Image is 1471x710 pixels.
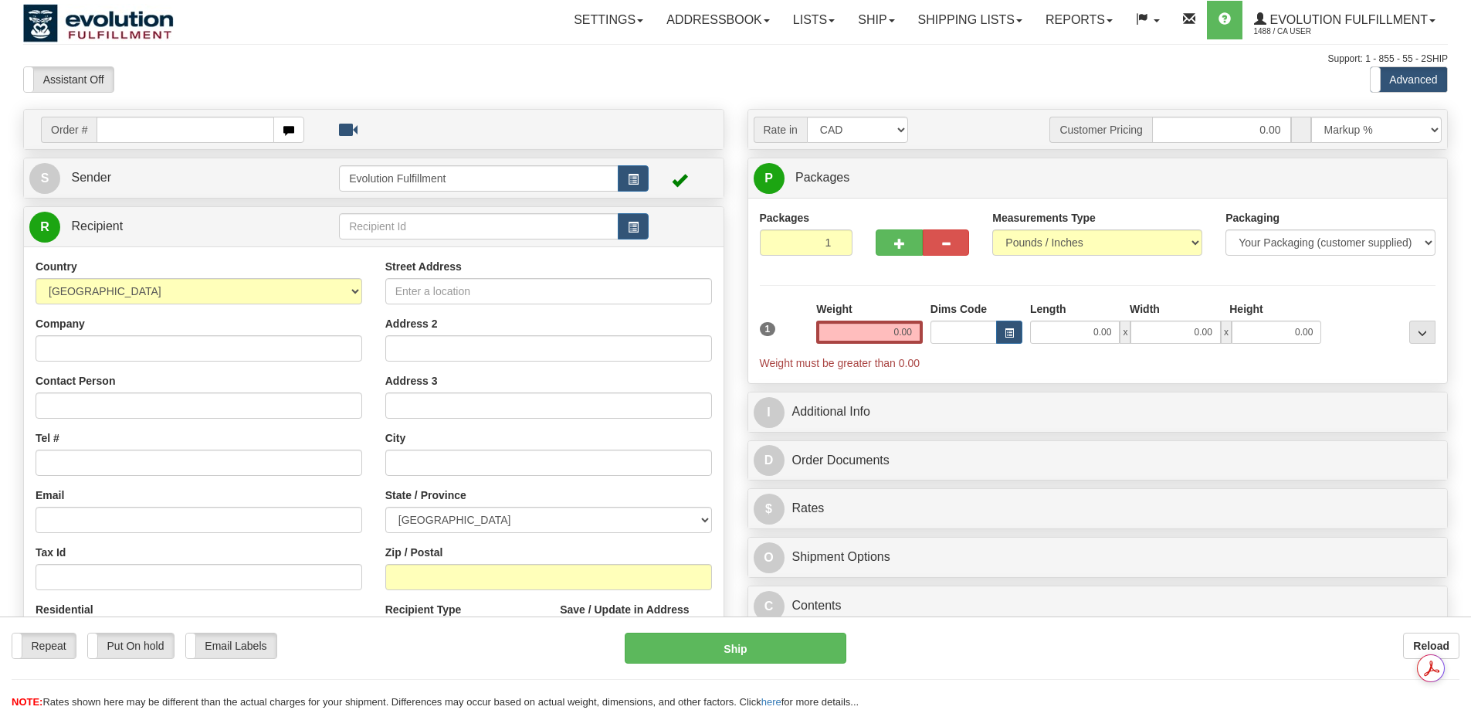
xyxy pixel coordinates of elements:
div: ... [1409,321,1435,344]
label: Email Labels [186,634,276,658]
label: Length [1030,301,1066,317]
label: Width [1130,301,1160,317]
span: Sender [71,171,111,184]
span: R [29,212,60,243]
a: Settings [562,1,655,39]
span: Evolution Fulfillment [1266,13,1428,26]
a: Lists [781,1,846,39]
input: Sender Id [339,165,619,192]
label: Packaging [1225,210,1279,226]
span: Rate in [754,117,807,143]
a: Shipping lists [907,1,1034,39]
label: Country [36,259,77,274]
span: S [29,163,60,194]
label: Residential [36,602,93,617]
label: Email [36,487,64,503]
iframe: chat widget [1435,276,1469,433]
img: logo1488.jpg [23,4,174,42]
span: x [1221,321,1232,344]
a: S Sender [29,162,339,194]
label: Dims Code [930,301,987,317]
a: Addressbook [655,1,781,39]
label: Recipient Type [385,602,462,617]
a: here [761,696,781,708]
a: IAdditional Info [754,396,1442,428]
span: Packages [795,171,849,184]
label: Put On hold [88,634,174,658]
label: City [385,430,405,446]
div: Support: 1 - 855 - 55 - 2SHIP [23,53,1448,66]
label: Tax Id [36,545,66,560]
label: Zip / Postal [385,545,443,560]
span: D [754,445,785,476]
a: R Recipient [29,211,305,243]
span: Weight must be greater than 0.00 [760,357,920,369]
span: P [754,163,785,194]
label: Height [1229,301,1263,317]
span: $ [754,494,785,525]
span: NOTE: [12,696,42,708]
input: Enter a location [385,278,712,304]
a: Ship [846,1,906,39]
label: Tel # [36,430,59,446]
label: Street Address [385,259,462,274]
input: Recipient Id [339,213,619,239]
label: Measurements Type [992,210,1096,226]
a: P Packages [754,162,1442,194]
span: Recipient [71,219,123,233]
label: Save / Update in Address Book [560,602,711,633]
a: OShipment Options [754,542,1442,573]
label: Advanced [1371,67,1447,92]
label: Address 2 [385,316,438,331]
span: C [754,591,785,622]
span: Customer Pricing [1049,117,1151,143]
span: O [754,542,785,573]
label: State / Province [385,487,466,503]
b: Reload [1413,640,1449,652]
a: DOrder Documents [754,445,1442,477]
a: $Rates [754,493,1442,525]
button: Ship [625,633,846,664]
button: Reload [1403,633,1459,659]
span: 1 [760,322,776,336]
span: I [754,397,785,428]
label: Company [36,316,85,331]
a: Reports [1034,1,1124,39]
a: Evolution Fulfillment 1488 / CA User [1242,1,1447,39]
span: x [1120,321,1130,344]
label: Repeat [12,634,76,658]
label: Packages [760,210,810,226]
a: CContents [754,590,1442,622]
label: Contact Person [36,373,115,389]
label: Address 3 [385,373,438,389]
span: Order # [41,117,97,143]
label: Assistant Off [24,67,114,92]
label: Weight [816,301,852,317]
span: 1488 / CA User [1254,24,1370,39]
